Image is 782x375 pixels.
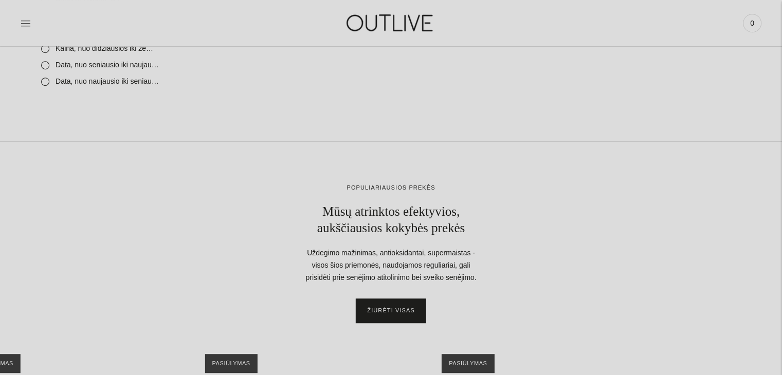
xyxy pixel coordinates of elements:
a: Kaina, nuo didžiausios iki žemiausios [35,41,165,57]
a: 0 [743,12,761,34]
img: OUTLIVE [326,5,455,41]
span: 0 [745,16,759,30]
a: Data, nuo seniausio iki naujausio [35,57,165,73]
div: Uždegimo mažinimas, antioksidantai, supermaistas - visos šios priemonės, naudojamos reguliariai, ... [299,247,484,284]
a: ŽIŪRĖTI VISAS [356,298,426,323]
a: Data, nuo naujausio iki seniausio [35,73,165,90]
div: Populiariausios prekės [41,183,741,193]
h2: Mūsų atrinktos efektyvios, aukščiausios kokybės prekės [299,203,484,237]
